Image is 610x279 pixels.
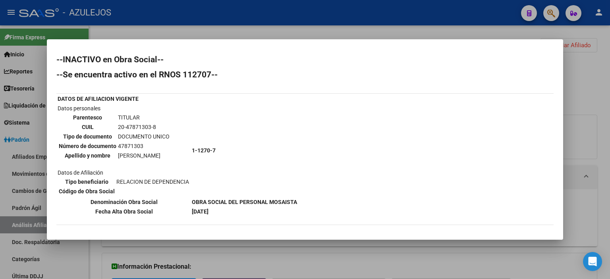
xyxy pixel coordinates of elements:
[56,71,554,79] h2: --Se encuentra activo en el RNOS 112707--
[58,187,115,196] th: Código de Obra Social
[118,142,170,150] td: 47871303
[56,56,554,63] h2: --INACTIVO en Obra Social--
[192,147,216,154] b: 1-1270-7
[116,177,189,186] td: RELACION DE DEPENDENCIA
[118,123,170,131] td: 20-47871303-8
[58,177,115,186] th: Tipo beneficiario
[58,96,139,102] b: DATOS DE AFILIACION VIGENTE
[58,132,117,141] th: Tipo de documento
[118,151,170,160] td: [PERSON_NAME]
[58,123,117,131] th: CUIL
[192,208,208,215] b: [DATE]
[118,113,170,122] td: TITULAR
[192,199,297,205] b: OBRA SOCIAL DEL PERSONAL MOSAISTA
[57,198,191,206] th: Denominación Obra Social
[58,142,117,150] th: Número de documento
[58,113,117,122] th: Parentesco
[57,207,191,216] th: Fecha Alta Obra Social
[58,151,117,160] th: Apellido y nombre
[583,252,602,271] div: Open Intercom Messenger
[57,104,191,197] td: Datos personales Datos de Afiliación
[118,132,170,141] td: DOCUMENTO UNICO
